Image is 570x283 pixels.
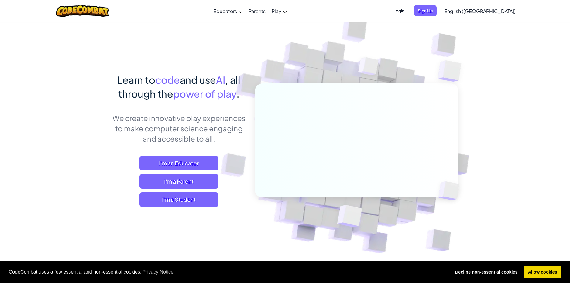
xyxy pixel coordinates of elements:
a: allow cookies [524,266,561,278]
a: Parents [246,3,269,19]
button: Sign Up [414,5,437,16]
span: . [236,88,239,100]
a: Educators [210,3,246,19]
button: I'm a Student [139,192,218,207]
button: Login [390,5,408,16]
img: Overlap cubes [347,45,391,90]
span: English ([GEOGRAPHIC_DATA]) [444,8,516,14]
span: and use [180,74,216,86]
a: I'm a Parent [139,174,218,189]
a: Play [269,3,290,19]
span: power of play [173,88,236,100]
span: code [155,74,180,86]
p: We create innovative play experiences to make computer science engaging and accessible to all. [112,113,246,144]
img: Overlap cubes [322,192,377,242]
a: learn more about cookies [142,268,175,277]
span: Learn to [117,74,155,86]
span: Educators [213,8,237,14]
a: deny cookies [451,266,522,278]
a: I'm an Educator [139,156,218,170]
img: Overlap cubes [428,169,474,213]
img: Overlap cubes [426,45,478,97]
img: CodeCombat logo [56,5,109,17]
span: CodeCombat uses a few essential and non-essential cookies. [9,268,446,277]
span: Play [272,8,281,14]
span: AI [216,74,225,86]
a: English ([GEOGRAPHIC_DATA]) [441,3,519,19]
